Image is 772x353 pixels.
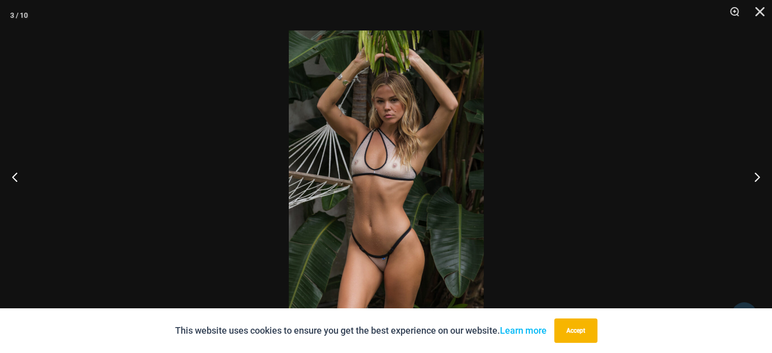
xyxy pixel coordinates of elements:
p: This website uses cookies to ensure you get the best experience on our website. [175,323,547,338]
img: Trade Winds IvoryInk 384 Top 469 Thong 02 [289,30,484,323]
div: 3 / 10 [10,8,28,23]
button: Accept [554,318,597,343]
button: Next [734,151,772,202]
a: Learn more [500,325,547,336]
